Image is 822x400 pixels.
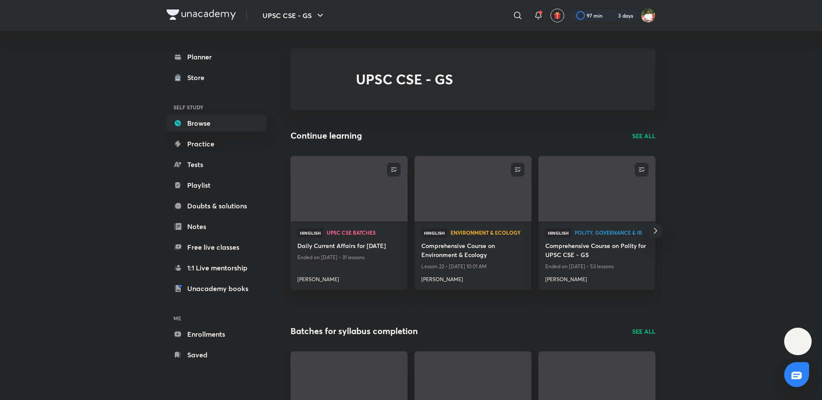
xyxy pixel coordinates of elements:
a: [PERSON_NAME] [297,272,401,283]
a: new-thumbnail [538,156,655,221]
p: Ended on [DATE] • 31 lessons [297,252,401,263]
a: Doubts & solutions [167,197,266,214]
img: new-thumbnail [413,155,532,222]
span: Hinglish [545,228,571,238]
a: Playlist [167,177,266,194]
a: Free live classes [167,239,266,256]
img: new-thumbnail [537,155,656,222]
button: avatar [550,9,564,22]
span: Hinglish [297,228,323,238]
span: Hinglish [421,228,447,238]
a: Unacademy books [167,280,266,297]
img: Shashank Soni [641,8,655,23]
span: UPSC CSE Batches [327,230,401,235]
h6: ME [167,311,266,326]
a: Comprehensive Course on Environment & Ecology [421,241,525,261]
p: Ended on [DATE] • 53 lessons [545,261,649,272]
button: UPSC CSE - GS [257,7,331,24]
img: ttu [793,336,803,347]
a: 1:1 Live mentorship [167,259,266,276]
a: SEE ALL [632,131,655,140]
p: Lesson 22 • [DATE] 10:01 AM [421,261,525,272]
a: Saved [167,346,266,363]
a: Daily Current Affairs for [DATE] [297,241,401,252]
a: Comprehensive Course on Polity for UPSC CSE - GS [545,241,649,261]
img: UPSC CSE - GS [311,65,339,93]
a: Company Logo [167,9,236,22]
a: Practice [167,135,266,152]
a: new-thumbnail [290,156,408,221]
img: avatar [553,12,561,19]
a: Environment & Ecology [451,230,525,236]
a: Enrollments [167,326,266,343]
a: new-thumbnail [414,156,532,221]
h2: Continue learning [290,129,362,142]
a: Polity, Governance & IR [575,230,649,236]
h2: UPSC CSE - GS [356,71,453,87]
a: [PERSON_NAME] [545,272,649,283]
a: Planner [167,48,266,65]
h6: SELF STUDY [167,100,266,115]
img: streak [608,11,616,20]
a: Notes [167,218,266,235]
a: Store [167,69,266,86]
span: Polity, Governance & IR [575,230,649,235]
h2: Batches for syllabus completion [290,325,418,338]
img: Company Logo [167,9,236,20]
a: SEE ALL [632,327,655,336]
a: UPSC CSE Batches [327,230,401,236]
span: Environment & Ecology [451,230,525,235]
img: new-thumbnail [289,155,408,222]
a: Tests [167,156,266,173]
a: [PERSON_NAME] [421,272,525,283]
a: Browse [167,115,266,132]
div: Store [187,72,210,83]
